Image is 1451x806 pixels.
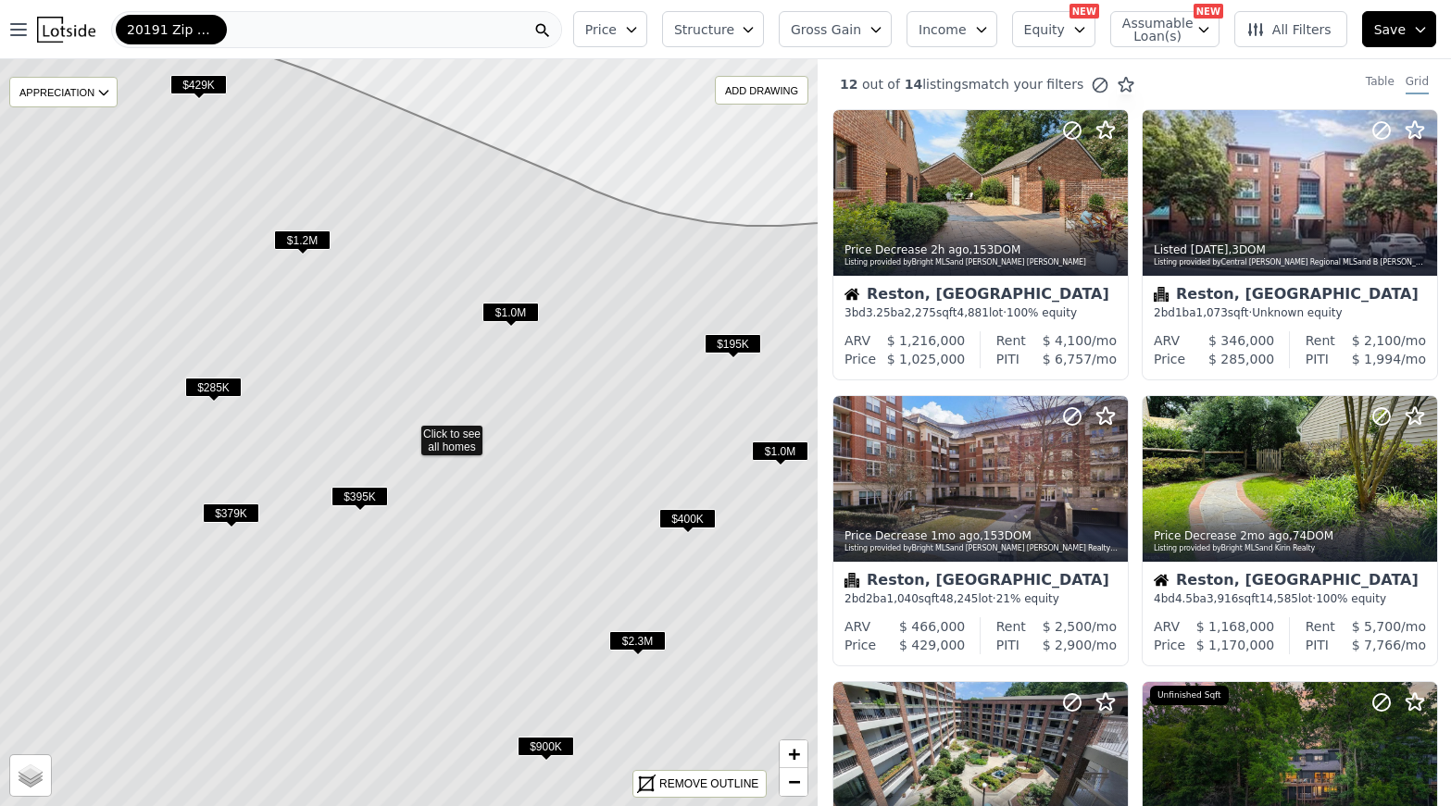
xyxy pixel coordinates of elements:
[900,77,922,92] span: 14
[887,592,919,605] span: 1,040
[844,617,870,636] div: ARV
[1335,331,1426,350] div: /mo
[1306,617,1335,636] div: Rent
[1154,305,1426,320] div: 2 bd 1 ba sqft · Unknown equity
[844,287,1117,305] div: Reston, [GEOGRAPHIC_DATA]
[1154,331,1180,350] div: ARV
[887,352,966,366] span: $ 1,025,000
[788,770,800,793] span: −
[9,77,118,107] div: APPRECIATION
[844,257,1119,268] div: Listing provided by Bright MLS and [PERSON_NAME] [PERSON_NAME]
[185,378,242,404] div: $285K
[1012,11,1095,47] button: Equity
[919,20,967,39] span: Income
[482,303,539,322] span: $1.0M
[203,503,259,523] span: $379K
[1154,591,1426,606] div: 4 bd 4.5 ba sqft lot · 100% equity
[1110,11,1220,47] button: Assumable Loan(s)
[331,487,388,514] div: $395K
[659,509,716,528] span: $400K
[1154,636,1185,654] div: Price
[1154,257,1428,268] div: Listing provided by Central [PERSON_NAME] Regional MLS and B [PERSON_NAME] Realty
[844,242,1119,257] div: Price Decrease , 153 DOM
[1043,352,1092,366] span: $ 6,757
[1154,287,1426,305] div: Reston, [GEOGRAPHIC_DATA]
[832,109,1127,380] a: Price Decrease 2h ago,153DOMListing provided byBright MLSand [PERSON_NAME] [PERSON_NAME]HouseRest...
[844,528,1119,543] div: Price Decrease , 153 DOM
[1150,686,1229,706] div: Unfinished Sqft
[779,11,892,47] button: Gross Gain
[840,77,857,92] span: 12
[887,333,966,348] span: $ 1,216,000
[1154,350,1185,368] div: Price
[788,742,800,765] span: +
[1329,636,1426,654] div: /mo
[780,768,807,796] a: Zoom out
[931,529,980,542] time: 2025-07-07 16:21
[1019,350,1117,368] div: /mo
[1208,352,1274,366] span: $ 285,000
[1246,20,1332,39] span: All Filters
[780,740,807,768] a: Zoom in
[752,441,808,461] span: $1.0M
[844,573,1117,591] div: Reston, [GEOGRAPHIC_DATA]
[1043,638,1092,652] span: $ 2,900
[905,306,936,319] span: 2,275
[844,591,1117,606] div: 2 bd 2 ba sqft lot · 21% equity
[1306,636,1329,654] div: PITI
[844,305,1117,320] div: 3 bd 3.25 ba sqft lot · 100% equity
[170,75,227,102] div: $429K
[1026,331,1117,350] div: /mo
[1154,287,1169,302] img: Condominium
[1329,350,1426,368] div: /mo
[1142,109,1436,380] a: Listed [DATE],3DOMListing provided byCentral [PERSON_NAME] Regional MLSand B [PERSON_NAME] Realty...
[37,17,95,43] img: Lotside
[10,755,51,796] a: Layers
[1154,242,1428,257] div: Listed , 3 DOM
[1352,333,1401,348] span: $ 2,100
[1352,638,1401,652] span: $ 7,766
[170,75,227,94] span: $429K
[899,638,965,652] span: $ 429,000
[844,573,859,588] img: Condominium
[1191,243,1229,256] time: 2025-08-11 09:07
[1196,306,1228,319] span: 1,073
[585,20,617,39] span: Price
[1352,619,1401,634] span: $ 5,700
[1207,592,1238,605] span: 3,916
[518,737,574,756] span: $900K
[674,20,733,39] span: Structure
[996,636,1019,654] div: PITI
[203,503,259,530] div: $379K
[331,487,388,506] span: $395K
[752,441,808,468] div: $1.0M
[844,543,1119,554] div: Listing provided by Bright MLS and [PERSON_NAME] [PERSON_NAME] Realty, LLC
[844,331,870,350] div: ARV
[274,230,331,250] span: $1.2M
[931,243,969,256] time: 2025-08-15 00:19
[1122,17,1182,43] span: Assumable Loan(s)
[1043,619,1092,634] span: $ 2,500
[996,331,1026,350] div: Rent
[1154,528,1428,543] div: Price Decrease , 74 DOM
[1142,395,1436,666] a: Price Decrease 2mo ago,74DOMListing provided byBright MLSand Kirin RealtyHouseReston, [GEOGRAPHIC...
[1240,529,1289,542] time: 2025-06-21 16:57
[1374,20,1406,39] span: Save
[659,775,758,792] div: REMOVE OUTLINE
[518,737,574,763] div: $900K
[1069,4,1099,19] div: NEW
[274,230,331,257] div: $1.2M
[844,350,876,368] div: Price
[185,378,242,397] span: $285K
[969,75,1084,93] span: match your filters
[1194,4,1223,19] div: NEW
[1154,573,1426,591] div: Reston, [GEOGRAPHIC_DATA]
[1366,74,1395,94] div: Table
[996,350,1019,368] div: PITI
[609,631,666,651] span: $2.3M
[482,303,539,329] div: $1.0M
[573,11,647,47] button: Price
[1306,331,1335,350] div: Rent
[1259,592,1298,605] span: 14,585
[1154,543,1428,554] div: Listing provided by Bright MLS and Kirin Realty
